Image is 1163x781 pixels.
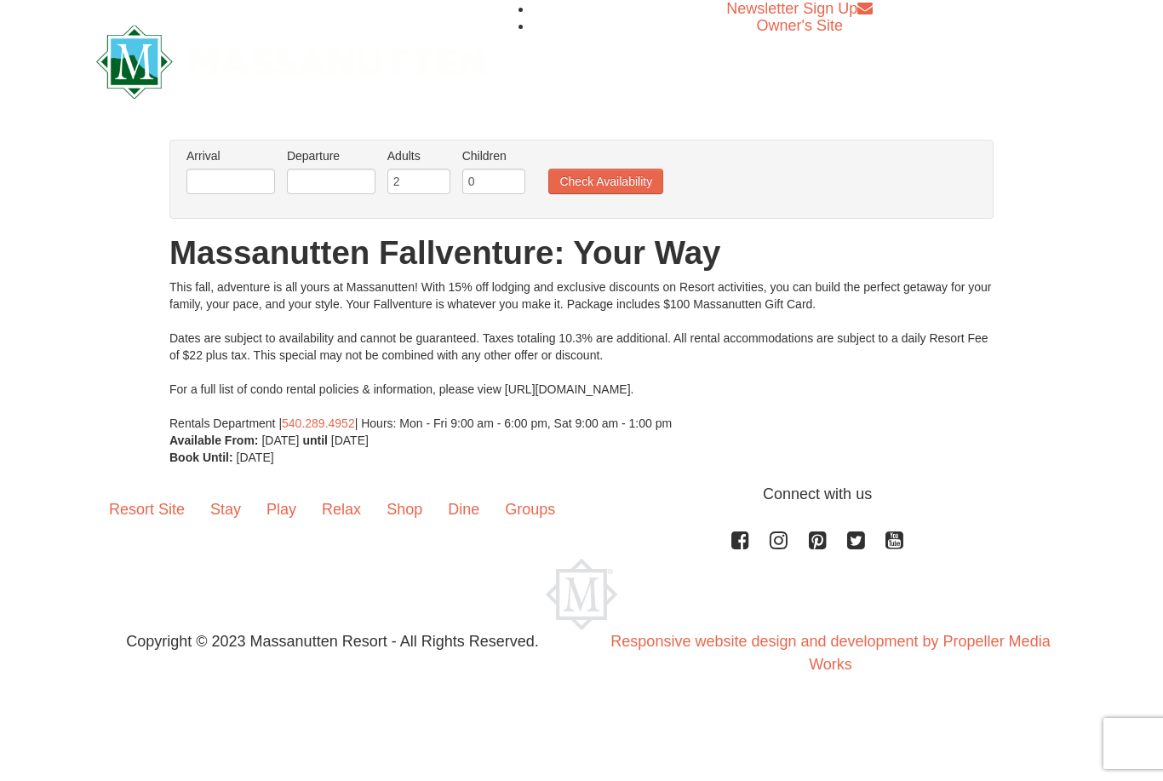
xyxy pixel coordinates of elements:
div: This fall, adventure is all yours at Massanutten! With 15% off lodging and exclusive discounts on... [169,279,994,432]
label: Departure [287,147,375,164]
img: Massanutten Resort Logo [96,25,486,99]
strong: Book Until: [169,451,233,464]
label: Adults [387,147,450,164]
a: Play [254,483,309,536]
label: Arrival [186,147,275,164]
span: [DATE] [331,434,369,447]
img: Massanutten Resort Logo [546,559,617,630]
p: Copyright © 2023 Massanutten Resort - All Rights Reserved. [83,630,581,653]
a: Owner's Site [757,17,843,34]
span: [DATE] [237,451,274,464]
strong: until [302,434,328,447]
button: Check Availability [548,169,663,194]
a: Relax [309,483,374,536]
span: [DATE] [261,434,299,447]
a: Dine [435,483,492,536]
strong: Available From: [169,434,259,447]
a: Massanutten Resort [96,39,486,79]
a: Shop [374,483,435,536]
a: Resort Site [96,483,198,536]
a: Responsive website design and development by Propeller Media Works [610,633,1050,673]
a: Groups [492,483,568,536]
h1: Massanutten Fallventure: Your Way [169,236,994,270]
a: Stay [198,483,254,536]
a: 540.289.4952 [282,416,355,430]
p: Connect with us [96,483,1067,506]
label: Children [462,147,525,164]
